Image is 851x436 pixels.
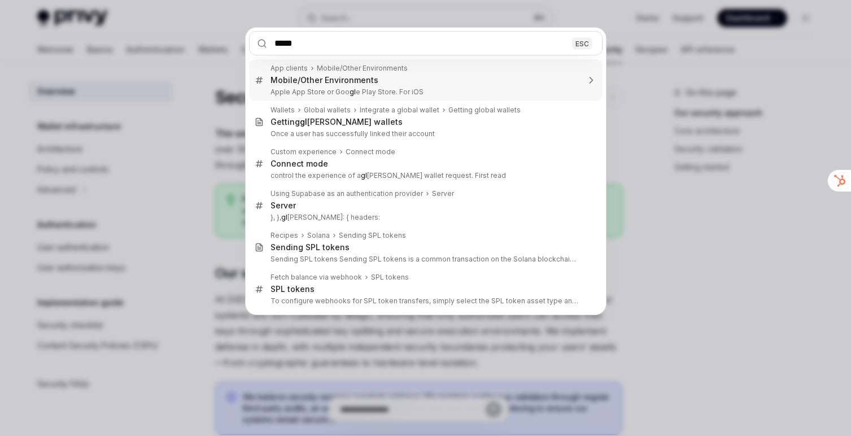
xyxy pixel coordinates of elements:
[432,189,454,198] div: Server
[270,213,579,222] p: }, }, [PERSON_NAME]: { headers:
[270,147,337,156] div: Custom experience
[270,255,579,264] p: Sending SPL tokens Sending SPL tokens is a common transaction on the Solana blockchain. This recipe
[307,231,330,240] div: Solana
[270,189,423,198] div: Using Supabase as an authentication provider
[281,213,287,221] b: gl
[270,297,579,306] p: To configure webhooks for SPL token transfers, simply select the SPL token asset type and provide: t
[270,106,295,115] div: Wallets
[350,88,356,96] b: gl
[270,159,328,169] div: Connect mode
[270,242,350,252] div: Sending SPL tokens
[572,37,592,49] div: ESC
[270,273,362,282] div: Fetch balance via webhook
[270,284,315,294] div: SPL tokens
[270,231,298,240] div: Recipes
[360,106,439,115] div: Integrate a global wallet
[270,64,308,73] div: App clients
[270,171,579,180] p: control the experience of a [PERSON_NAME] wallet request. First read
[270,117,403,127] div: Getting [PERSON_NAME] wallets
[304,106,351,115] div: Global wallets
[300,117,307,127] b: gl
[361,171,367,180] b: gl
[339,231,406,240] div: Sending SPL tokens
[270,88,579,97] p: Apple App Store or Goo e Play Store. For iOS
[317,64,408,73] div: Mobile/Other Environments
[270,129,579,138] p: Once a user has successfully linked their account
[270,75,378,85] div: Mobile/Other Environments
[346,147,395,156] div: Connect mode
[270,200,296,211] div: Server
[448,106,521,115] div: Getting global wallets
[371,273,409,282] div: SPL tokens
